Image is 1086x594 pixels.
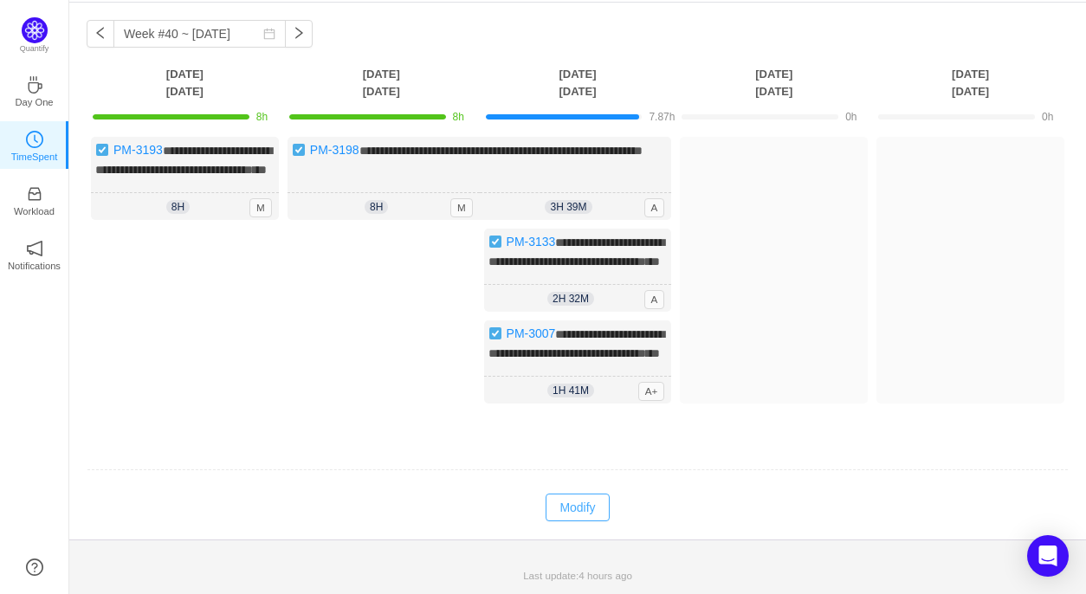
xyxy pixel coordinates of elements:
[649,111,675,123] span: 7.87h
[26,76,43,94] i: icon: coffee
[113,143,163,157] a: PM-3193
[14,203,55,219] p: Workload
[249,198,272,217] span: M
[453,111,464,123] span: 8h
[365,200,388,214] span: 8h
[283,65,480,100] th: [DATE] [DATE]
[20,43,49,55] p: Quantify
[166,200,190,214] span: 8h
[1027,535,1069,577] div: Open Intercom Messenger
[845,111,857,123] span: 0h
[26,81,43,99] a: icon: coffeeDay One
[87,20,114,48] button: icon: left
[8,258,61,274] p: Notifications
[547,292,594,306] span: 2h 32m
[26,185,43,203] i: icon: inbox
[1042,111,1053,123] span: 0h
[676,65,872,100] th: [DATE] [DATE]
[644,290,665,309] span: A
[523,570,632,581] span: Last update:
[26,131,43,148] i: icon: clock-circle
[87,65,283,100] th: [DATE] [DATE]
[15,94,53,110] p: Day One
[579,570,632,581] span: 4 hours ago
[546,494,609,521] button: Modify
[507,326,556,340] a: PM-3007
[872,65,1069,100] th: [DATE] [DATE]
[263,28,275,40] i: icon: calendar
[488,235,502,249] img: 10738
[292,143,306,157] img: 10738
[488,326,502,340] img: 10738
[26,558,43,576] a: icon: question-circle
[638,382,665,401] span: A+
[310,143,359,157] a: PM-3198
[285,20,313,48] button: icon: right
[26,136,43,153] a: icon: clock-circleTimeSpent
[480,65,676,100] th: [DATE] [DATE]
[256,111,268,123] span: 8h
[113,20,286,48] input: Select a week
[22,17,48,43] img: Quantify
[26,245,43,262] a: icon: notificationNotifications
[547,384,594,397] span: 1h 41m
[644,198,665,217] span: A
[95,143,109,157] img: 10738
[545,200,591,214] span: 3h 39m
[507,235,556,249] a: PM-3133
[26,240,43,257] i: icon: notification
[26,190,43,208] a: icon: inboxWorkload
[11,149,58,165] p: TimeSpent
[450,198,473,217] span: M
